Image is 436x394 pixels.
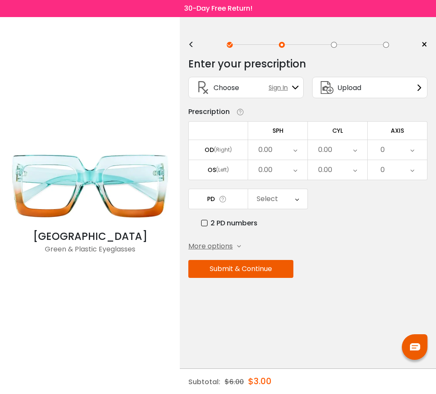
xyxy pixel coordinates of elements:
[214,82,239,93] span: Choose
[188,189,248,209] td: PD
[415,38,427,51] a: ×
[248,369,272,394] div: $3.00
[257,190,278,207] div: Select
[205,146,214,154] div: OD
[248,121,308,140] td: SPH
[216,166,229,174] div: (Left)
[201,218,258,228] label: 2 PD numbers
[214,146,232,154] div: (Right)
[380,161,385,178] div: 0
[318,161,332,178] div: 0.00
[188,260,293,278] button: Submit & Continue
[258,141,272,158] div: 0.00
[5,229,176,244] div: [GEOGRAPHIC_DATA]
[258,161,272,178] div: 0.00
[337,82,361,93] span: Upload
[5,143,176,229] img: Green Kairo - Plastic Eyeglasses
[308,121,368,140] td: CYL
[188,55,306,73] div: Enter your prescription
[188,241,233,251] span: More options
[421,38,427,51] span: ×
[208,166,216,174] div: OS
[368,121,427,140] td: AXIS
[318,141,332,158] div: 0.00
[188,107,230,117] div: Prescription
[410,343,420,350] img: chat
[188,41,201,48] div: <
[269,83,292,92] span: Sign In
[380,141,385,158] div: 0
[5,244,176,261] div: Green & Plastic Eyeglasses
